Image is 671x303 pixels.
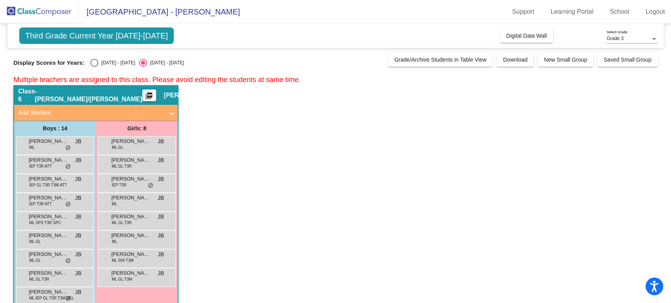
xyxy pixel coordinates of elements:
a: Logout [639,5,671,18]
span: do_not_disturb_alt [65,296,71,302]
span: [GEOGRAPHIC_DATA] - [PERSON_NAME] [79,5,240,18]
span: [PERSON_NAME] [29,175,68,183]
span: ML GL [29,257,41,263]
span: - [PERSON_NAME]/[PERSON_NAME] [35,88,142,103]
span: JB [75,137,81,146]
span: [PERSON_NAME] [111,175,151,183]
span: IEP T3R ATT [29,201,52,207]
mat-icon: picture_as_pdf [144,92,154,103]
span: Digital Data Wall [506,33,547,39]
span: do_not_disturb_alt [65,258,71,264]
span: Class 6 [18,88,35,103]
span: JB [75,213,81,221]
span: JB [75,175,81,183]
span: [PERSON_NAME] [111,156,151,164]
span: do_not_disturb_alt [65,201,71,208]
span: ML GL T3R [112,220,132,226]
span: JB [158,250,164,259]
button: Saved Small Group [597,53,657,67]
span: [PERSON_NAME] [29,250,68,258]
span: [PERSON_NAME] [111,232,151,239]
button: Grade/Archive Students in Table View [388,53,493,67]
button: Print Students Details [142,89,156,101]
span: Multiple teachers are assigned to this class. Please avoid editing the students at same time. [13,76,300,84]
span: [PERSON_NAME] [111,269,151,277]
mat-expansion-panel-header: Add Student [14,105,178,120]
span: ML [112,201,117,207]
span: ML GL [29,239,41,245]
span: [PERSON_NAME] [29,232,68,239]
span: [PERSON_NAME] [PERSON_NAME] [29,137,68,145]
span: [PERSON_NAME] [29,194,68,202]
span: ML GL T3R [29,276,49,282]
span: do_not_disturb_alt [65,164,71,170]
a: Learning Portal [544,5,600,18]
div: Boys : 14 [14,120,96,136]
span: ML [112,239,117,245]
span: IEP T3R [112,182,126,188]
span: JB [75,156,81,164]
mat-panel-title: Add Student [18,108,164,117]
a: School [603,5,635,18]
span: Display Scores for Years: [13,59,85,66]
span: IEP T3R ATT [29,163,52,169]
span: JB [75,194,81,202]
div: [DATE] - [DATE] [98,59,135,66]
div: [DATE] - [DATE] [147,59,184,66]
div: Girls: 8 [96,120,178,136]
span: [PERSON_NAME] [164,91,217,99]
span: JB [158,175,164,183]
span: [PERSON_NAME] [29,213,68,221]
button: Download [496,53,533,67]
span: JB [158,194,164,202]
span: do_not_disturb_alt [148,183,153,189]
span: Download [503,57,527,63]
span: New Small Group [544,57,587,63]
span: JB [158,156,164,164]
span: [PERSON_NAME] [29,269,68,277]
span: Third Grade Current Year [DATE]-[DATE] [19,27,174,44]
span: [PERSON_NAME] [PERSON_NAME] [29,288,68,296]
span: [PERSON_NAME] [111,213,151,221]
span: ML SPS T3R SPC [29,220,61,226]
span: [PERSON_NAME] [29,156,68,164]
span: ML IEP GL T3R T3M SEL [29,295,74,301]
span: ML GL T3R [112,163,132,169]
span: ML [29,144,35,150]
span: JB [158,269,164,277]
span: ML GL T3M [112,276,132,282]
span: Grade/Archive Students in Table View [394,57,487,63]
span: JB [75,269,81,277]
span: JB [158,137,164,146]
button: New Small Group [538,53,594,67]
span: JB [75,232,81,240]
span: ML GL [112,144,123,150]
mat-radio-group: Select an option [90,59,184,67]
span: Grade 3 [607,36,623,41]
span: JB [75,250,81,259]
span: ML 504 T3M [112,257,134,263]
span: JB [158,213,164,221]
span: Saved Small Group [603,57,651,63]
a: Support [506,5,540,18]
span: [PERSON_NAME] [111,250,151,258]
button: Digital Data Wall [500,29,553,43]
span: [PERSON_NAME] [111,194,151,202]
span: [PERSON_NAME] [111,137,151,145]
span: IEP GL T3R T3M ATT [29,182,67,188]
span: JB [75,288,81,296]
span: JB [158,232,164,240]
span: do_not_disturb_alt [65,145,71,151]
